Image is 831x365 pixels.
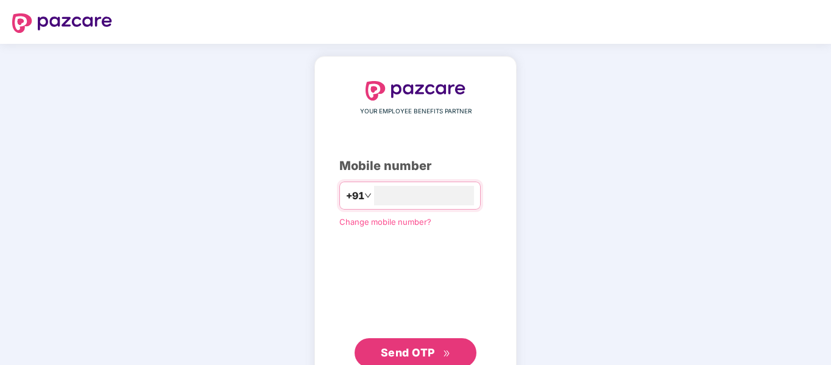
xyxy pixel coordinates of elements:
[360,107,472,116] span: YOUR EMPLOYEE BENEFITS PARTNER
[346,188,364,204] span: +91
[443,350,451,358] span: double-right
[339,217,431,227] a: Change mobile number?
[339,157,492,175] div: Mobile number
[12,13,112,33] img: logo
[364,192,372,199] span: down
[381,346,435,359] span: Send OTP
[366,81,465,101] img: logo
